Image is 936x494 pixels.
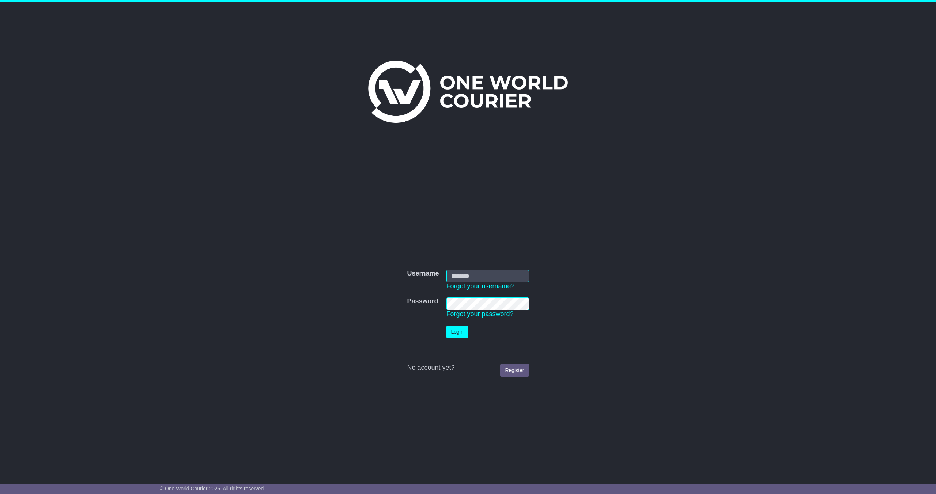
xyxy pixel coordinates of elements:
[446,282,515,290] a: Forgot your username?
[407,364,529,372] div: No account yet?
[446,326,468,338] button: Login
[407,297,438,305] label: Password
[368,61,568,123] img: One World
[446,310,514,318] a: Forgot your password?
[500,364,529,377] a: Register
[407,270,439,278] label: Username
[160,486,265,491] span: © One World Courier 2025. All rights reserved.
